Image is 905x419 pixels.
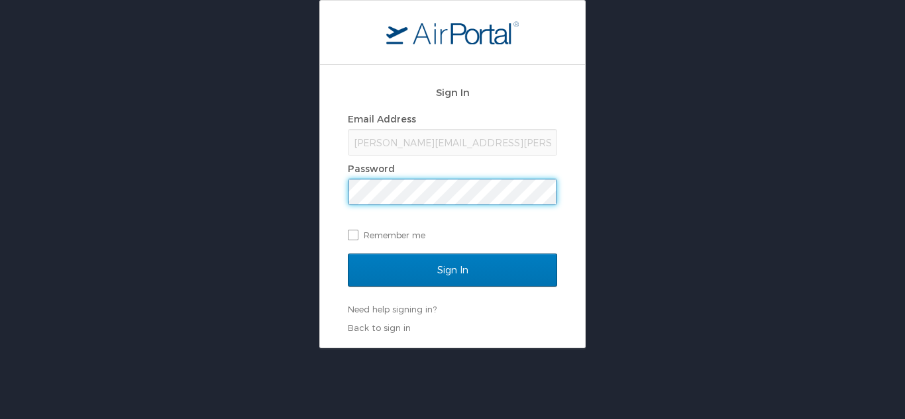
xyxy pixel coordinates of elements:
[348,225,557,245] label: Remember me
[348,85,557,100] h2: Sign In
[386,21,519,44] img: logo
[348,254,557,287] input: Sign In
[348,163,395,174] label: Password
[348,113,416,124] label: Email Address
[348,322,411,333] a: Back to sign in
[348,304,437,314] a: Need help signing in?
